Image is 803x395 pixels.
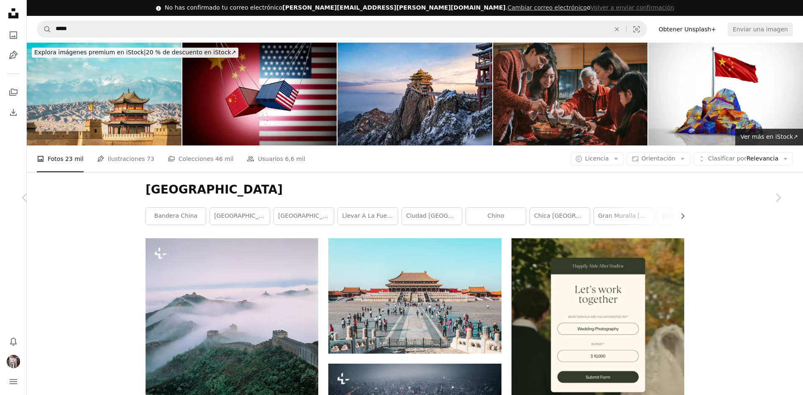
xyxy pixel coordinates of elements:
span: Orientación [642,155,675,162]
button: Perfil [5,353,22,370]
a: chica [GEOGRAPHIC_DATA] [530,208,590,224]
a: Colecciones [5,84,22,101]
button: Enviar una imagen [728,23,793,36]
a: Cambiar correo electrónico [507,4,587,11]
h1: [GEOGRAPHIC_DATA] [146,182,684,197]
span: Relevancia [708,155,778,163]
button: desplazar lista a la derecha [675,208,684,224]
span: Explora imágenes premium en iStock | [34,49,146,56]
button: Licencia [570,152,624,166]
span: Ver más en iStock ↗ [740,133,798,140]
a: ciudad [GEOGRAPHIC_DATA] [402,208,462,224]
a: Ilustraciones [5,47,22,64]
button: Volver a enviar confirmación [591,4,674,12]
span: o [507,4,674,11]
a: Siguiente [753,158,803,238]
a: Usuarios 6,6 mil [247,145,305,172]
a: [GEOGRAPHIC_DATA] [210,208,270,224]
img: Conflicto arancelario entre EE. UU. y China [182,43,337,145]
img: Concepto de tierras raras de China [648,43,803,145]
a: Gran Muralla [GEOGRAPHIC_DATA] [594,208,654,224]
a: Historial de descargas [5,104,22,121]
a: Obtener Unsplash+ [654,23,721,36]
span: [PERSON_NAME][EMAIL_ADDRESS][PERSON_NAME][DOMAIN_NAME] [282,4,506,11]
a: Fotos [5,27,22,43]
a: chino [466,208,526,224]
img: The Laojun Mountain,Luoyang, Henan,China,Asia.Funiu Mountains, Qinling Mountains.Snow scenery. [338,43,492,145]
a: Colecciones 46 mil [168,145,234,172]
button: Buscar en Unsplash [37,21,51,37]
button: Notificaciones [5,333,22,350]
button: Orientación [627,152,690,166]
button: Búsqueda visual [627,21,647,37]
a: [GEOGRAPHIC_DATA] [274,208,334,224]
span: Clasificar por [708,155,747,162]
span: 73 [147,154,154,163]
span: Licencia [585,155,609,162]
img: Castillo de Jiayuguan, Gansu, China [27,43,182,145]
a: Explora imágenes premium en iStock|20 % de descuento en iStock↗ [27,43,243,63]
button: Menú [5,373,22,390]
a: Ilustraciones 73 [97,145,154,172]
img: Avatar del usuario Alexis Guzman [7,355,20,368]
a: Ver más en iStock↗ [735,129,803,145]
a: gente en la Ciudad Prohibida en China durante el día [328,292,501,300]
a: Una vista de la Gran Muralla China en la niebla [146,322,318,329]
img: chinese new year hong kong multi generation family enjoying hotpot family reunion dinner at home [493,43,648,145]
button: Borrar [608,21,626,37]
a: llevar a la fuerza [338,208,398,224]
span: 20 % de descuento en iStock ↗ [34,49,236,56]
button: Clasificar porRelevancia [693,152,793,166]
form: Encuentra imágenes en todo el sitio [37,21,647,38]
span: 46 mil [215,154,234,163]
a: bandera china [146,208,206,224]
a: [GEOGRAPHIC_DATA] [658,208,718,224]
img: gente en la Ciudad Prohibida en China durante el día [328,238,501,353]
div: No has confirmado tu correo electrónico . [165,4,674,12]
span: 6,6 mil [285,154,305,163]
